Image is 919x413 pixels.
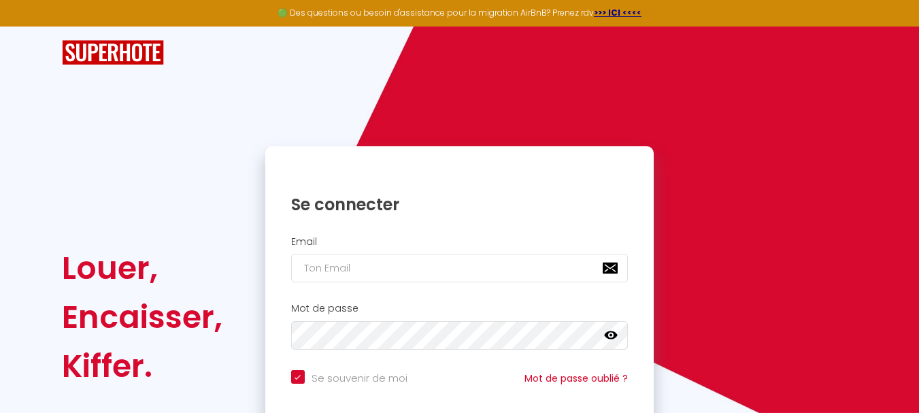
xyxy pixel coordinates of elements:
div: Louer, [62,244,222,293]
input: Ton Email [291,254,629,282]
a: Mot de passe oublié ? [524,371,628,385]
img: SuperHote logo [62,40,164,65]
a: >>> ICI <<<< [594,7,641,18]
h2: Email [291,236,629,248]
div: Encaisser, [62,293,222,342]
div: Kiffer. [62,342,222,391]
h1: Se connecter [291,194,629,215]
h2: Mot de passe [291,303,629,314]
